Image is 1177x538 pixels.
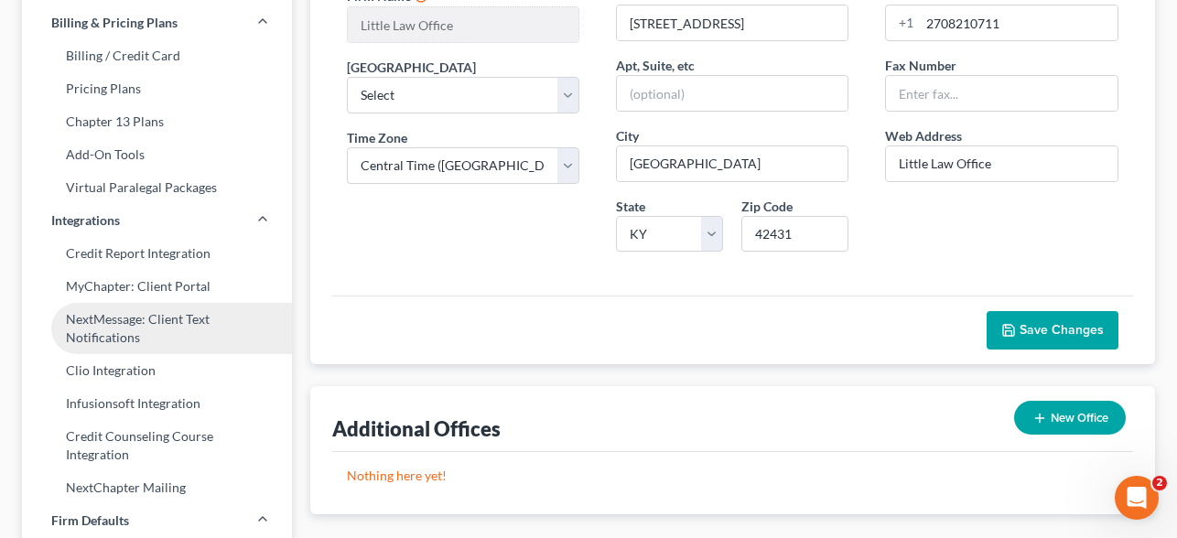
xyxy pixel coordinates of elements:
button: New Office [1014,401,1126,435]
a: Pricing Plans [22,72,292,105]
label: State [616,197,645,216]
a: Add-On Tools [22,138,292,171]
span: Integrations [51,211,120,230]
input: XXXXX [741,216,848,253]
span: Save Changes [1020,322,1104,338]
a: NextChapter Mailing [22,471,292,504]
a: MyChapter: Client Portal [22,270,292,303]
label: Time Zone [347,128,407,147]
a: Infusionsoft Integration [22,387,292,420]
label: [GEOGRAPHIC_DATA] [347,58,476,77]
a: Virtual Paralegal Packages [22,171,292,204]
p: Nothing here yet! [347,467,1119,485]
input: Enter city... [617,146,848,181]
input: Enter address... [617,5,848,40]
input: Enter phone... [920,5,1117,40]
a: Billing & Pricing Plans [22,6,292,39]
button: Save Changes [987,311,1118,350]
iframe: Intercom live chat [1115,476,1159,520]
label: Zip Code [741,197,793,216]
a: Billing / Credit Card [22,39,292,72]
a: Clio Integration [22,354,292,387]
input: (optional) [617,76,848,111]
a: Firm Defaults [22,504,292,537]
div: Additional Offices [332,415,501,442]
a: NextMessage: Client Text Notifications [22,303,292,354]
label: Apt, Suite, etc [616,56,695,75]
a: Credit Counseling Course Integration [22,420,292,471]
input: Enter fax... [886,76,1117,111]
input: Enter name... [348,7,578,42]
input: Enter web address.... [886,146,1117,181]
label: Fax Number [885,56,956,75]
span: 2 [1152,476,1167,490]
a: Credit Report Integration [22,237,292,270]
span: Billing & Pricing Plans [51,14,178,32]
label: Web Address [885,126,962,145]
label: City [616,126,639,145]
a: Integrations [22,204,292,237]
div: +1 [886,5,920,40]
a: Chapter 13 Plans [22,105,292,138]
span: Firm Defaults [51,511,129,530]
